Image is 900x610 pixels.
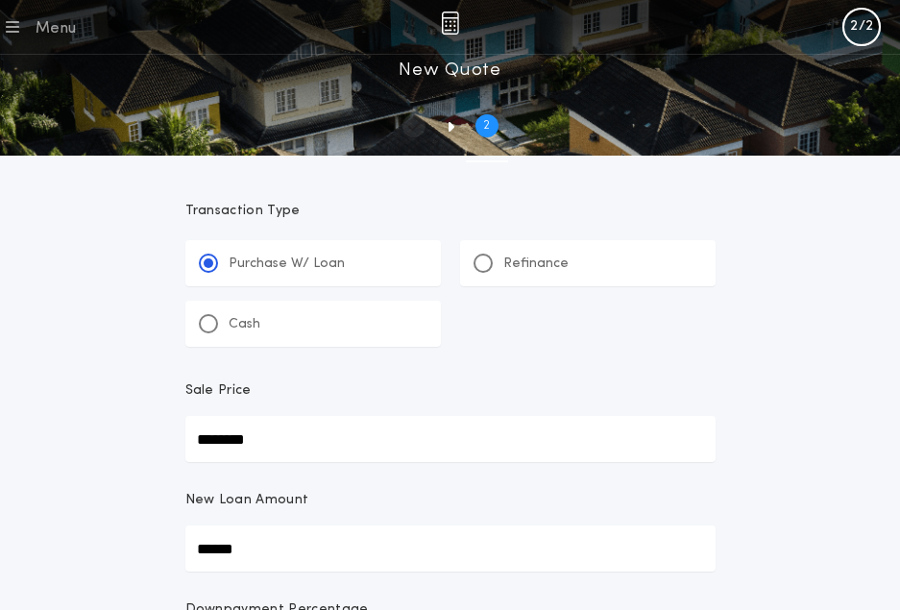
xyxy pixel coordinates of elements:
p: Sale Price [185,381,252,401]
input: New Loan Amount [185,525,716,572]
div: Menu [35,17,76,40]
p: Transaction Type [185,202,716,221]
h1: New Quote [399,55,500,85]
input: Sale Price [185,416,716,462]
p: Cash [229,315,260,334]
h2: 2 [483,118,490,134]
p: Refinance [503,255,569,274]
p: New Loan Amount [185,491,309,510]
p: Purchase W/ Loan [229,255,345,274]
img: img [441,12,459,35]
